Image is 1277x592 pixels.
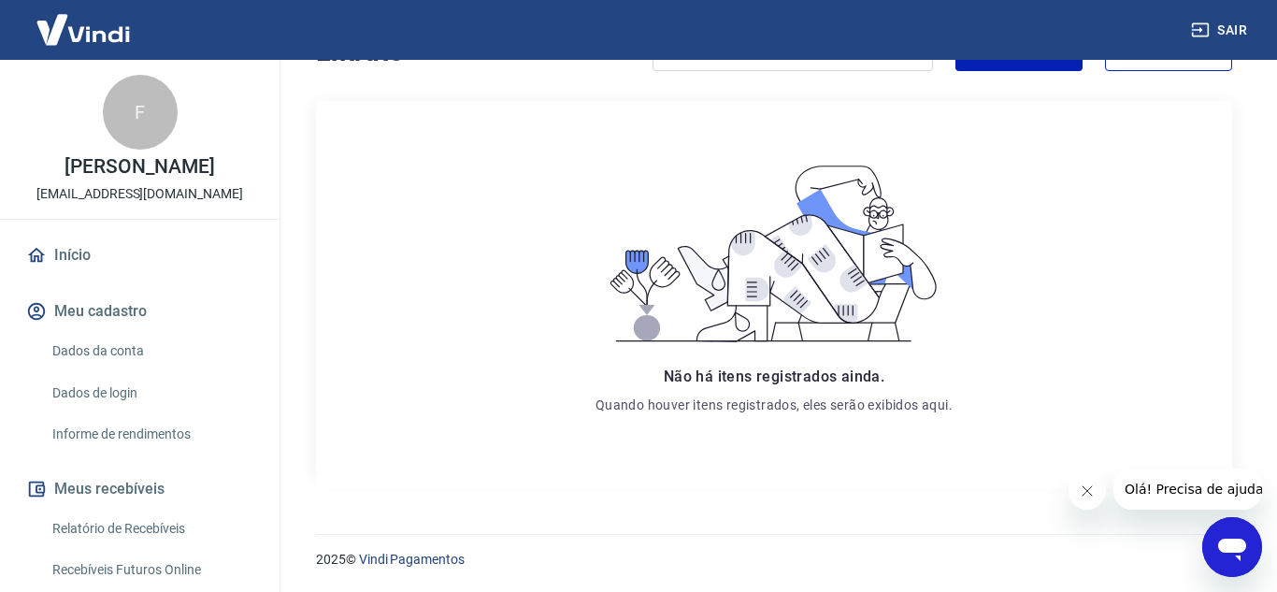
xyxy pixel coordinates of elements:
span: Olá! Precisa de ajuda? [11,13,157,28]
span: Não há itens registrados ainda. [664,368,884,385]
a: Dados da conta [45,332,257,370]
a: Início [22,235,257,276]
iframe: Fechar mensagem [1069,472,1106,510]
p: [PERSON_NAME] [65,157,214,177]
p: [EMAIL_ADDRESS][DOMAIN_NAME] [36,184,243,204]
a: Relatório de Recebíveis [45,510,257,548]
a: Vindi Pagamentos [359,552,465,567]
iframe: Mensagem da empresa [1113,469,1262,510]
iframe: Botão para abrir a janela de mensagens [1202,517,1262,577]
button: Sair [1187,13,1255,48]
p: Quando houver itens registrados, eles serão exibidos aqui. [595,396,953,414]
a: Informe de rendimentos [45,415,257,454]
div: F [103,75,178,150]
button: Meu cadastro [22,291,257,332]
a: Recebíveis Futuros Online [45,551,257,589]
img: Vindi [22,1,144,58]
p: 2025 © [316,550,1232,570]
button: Meus recebíveis [22,469,257,510]
a: Dados de login [45,374,257,412]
